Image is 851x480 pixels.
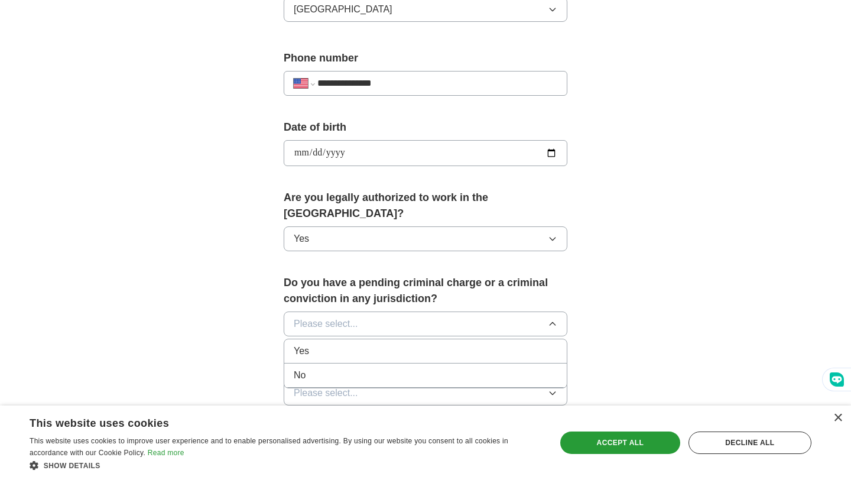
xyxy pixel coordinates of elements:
[833,414,842,423] div: Close
[30,413,511,430] div: This website uses cookies
[294,232,309,246] span: Yes
[284,50,567,66] label: Phone number
[30,437,508,457] span: This website uses cookies to improve user experience and to enable personalised advertising. By u...
[294,368,306,382] span: No
[284,312,567,336] button: Please select...
[44,462,100,470] span: Show details
[294,2,392,17] span: [GEOGRAPHIC_DATA]
[148,449,184,457] a: Read more, opens a new window
[294,386,358,400] span: Please select...
[560,432,680,454] div: Accept all
[294,344,309,358] span: Yes
[284,275,567,307] label: Do you have a pending criminal charge or a criminal conviction in any jurisdiction?
[284,190,567,222] label: Are you legally authorized to work in the [GEOGRAPHIC_DATA]?
[30,459,541,471] div: Show details
[284,119,567,135] label: Date of birth
[294,317,358,331] span: Please select...
[688,432,811,454] div: Decline all
[284,226,567,251] button: Yes
[284,381,567,406] button: Please select...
